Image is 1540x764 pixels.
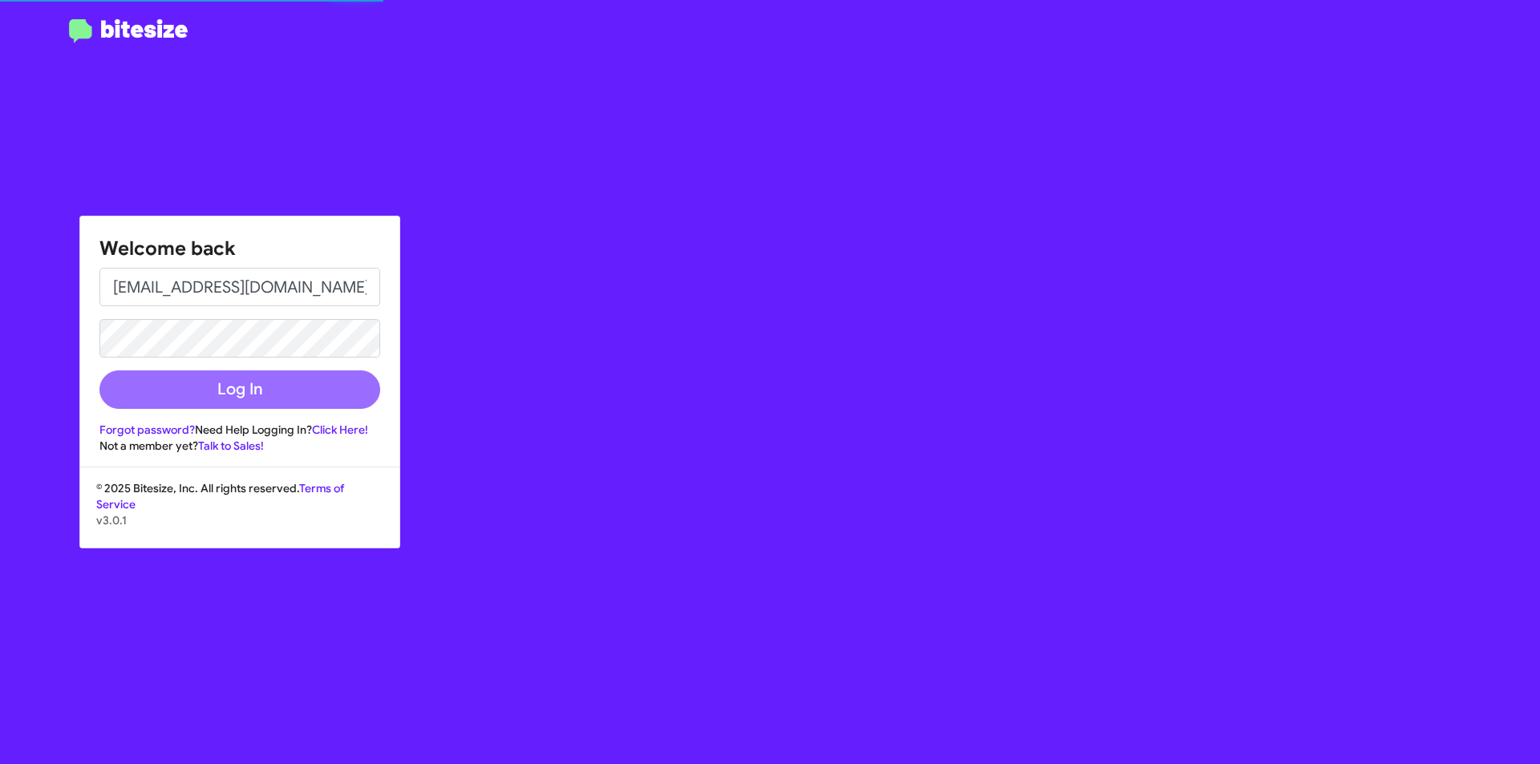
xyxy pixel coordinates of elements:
h1: Welcome back [99,236,380,261]
div: Need Help Logging In? [99,422,380,438]
p: v3.0.1 [96,512,383,528]
a: Forgot password? [99,422,195,437]
a: Talk to Sales! [198,439,264,453]
a: Click Here! [312,422,368,437]
div: © 2025 Bitesize, Inc. All rights reserved. [80,480,399,548]
input: Email address [99,268,380,306]
div: Not a member yet? [99,438,380,454]
button: Log In [99,370,380,409]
